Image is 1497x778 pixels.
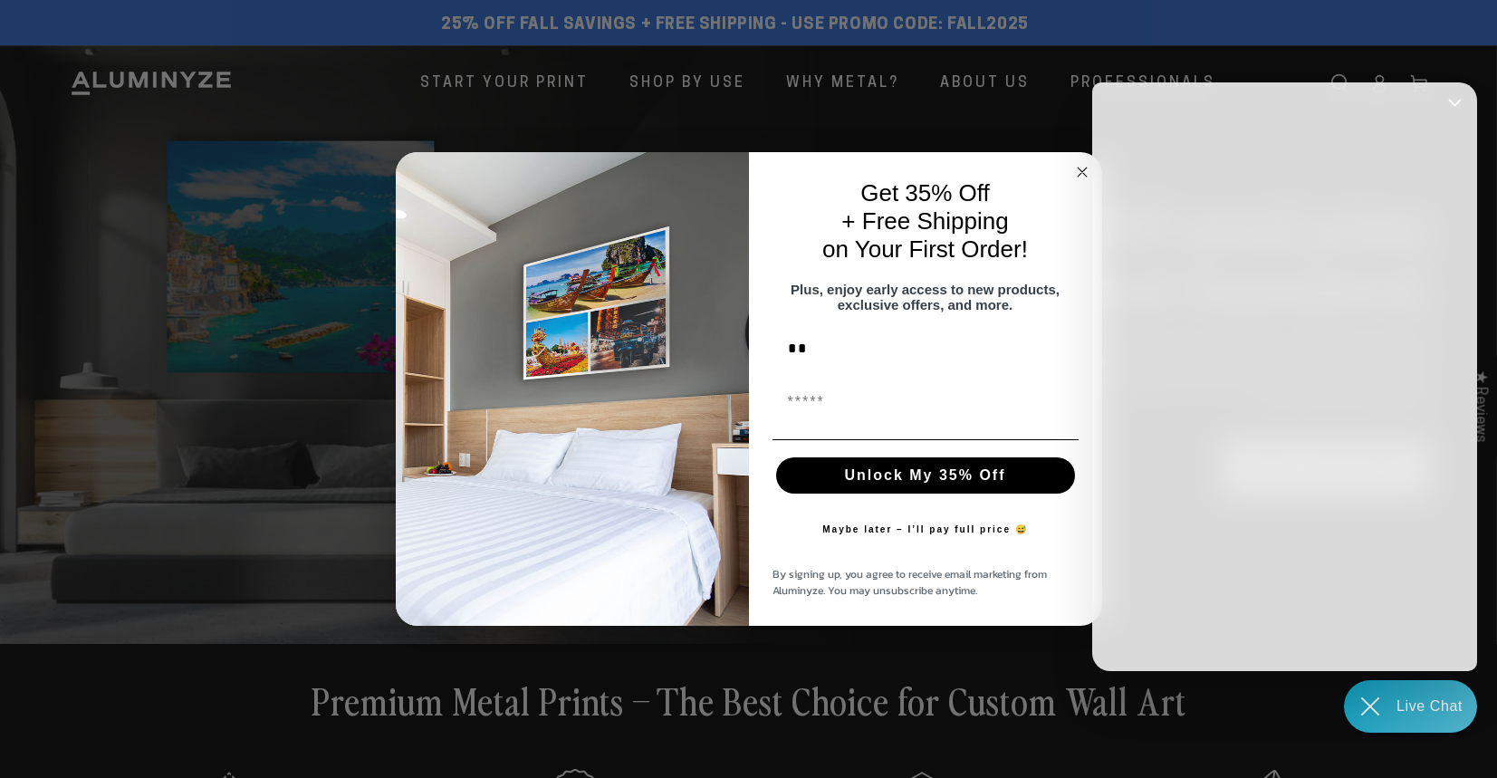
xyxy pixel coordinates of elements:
[791,282,1060,312] span: Plus, enjoy early access to new products, exclusive offers, and more.
[822,235,1028,263] span: on Your First Order!
[1344,680,1477,733] div: Chat widget toggle
[776,457,1075,494] button: Unlock My 35% Off
[1092,82,1477,671] iframe: Re:amaze Chat
[772,566,1047,599] span: By signing up, you agree to receive email marketing from Aluminyze. You may unsubscribe anytime.
[841,207,1008,235] span: + Free Shipping
[396,152,749,627] img: 728e4f65-7e6c-44e2-b7d1-0292a396982f.jpeg
[860,179,990,207] span: Get 35% Off
[772,439,1079,440] img: underline
[1396,680,1463,733] div: Contact Us Directly
[813,512,1037,548] button: Maybe later – I’ll pay full price 😅
[1071,161,1093,183] button: Close dialog
[1437,82,1473,126] button: Close Shoutbox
